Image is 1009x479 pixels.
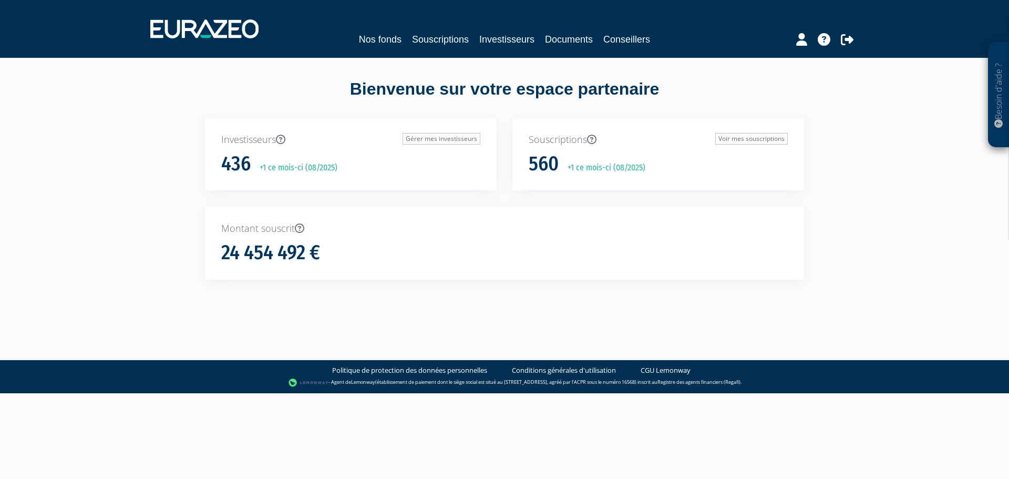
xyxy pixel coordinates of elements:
[332,365,487,375] a: Politique de protection des données personnelles
[603,32,650,47] a: Conseillers
[545,32,593,47] a: Documents
[252,162,337,174] p: +1 ce mois-ci (08/2025)
[412,32,469,47] a: Souscriptions
[150,19,259,38] img: 1732889491-logotype_eurazeo_blanc_rvb.png
[529,153,559,175] h1: 560
[993,48,1005,142] p: Besoin d'aide ?
[289,378,329,388] img: logo-lemonway.png
[221,133,480,147] p: Investisseurs
[221,222,788,236] p: Montant souscrit
[529,133,788,147] p: Souscriptions
[221,242,320,264] h1: 24 454 492 €
[657,379,740,385] a: Registre des agents financiers (Regafi)
[11,378,998,388] div: - Agent de (établissement de paiement dont le siège social est situé au [STREET_ADDRESS], agréé p...
[715,133,788,145] a: Voir mes souscriptions
[403,133,480,145] a: Gérer mes investisseurs
[351,379,375,385] a: Lemonway
[641,365,691,375] a: CGU Lemonway
[560,162,645,174] p: +1 ce mois-ci (08/2025)
[197,77,812,118] div: Bienvenue sur votre espace partenaire
[359,32,401,47] a: Nos fonds
[479,32,534,47] a: Investisseurs
[512,365,616,375] a: Conditions générales d'utilisation
[221,153,251,175] h1: 436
